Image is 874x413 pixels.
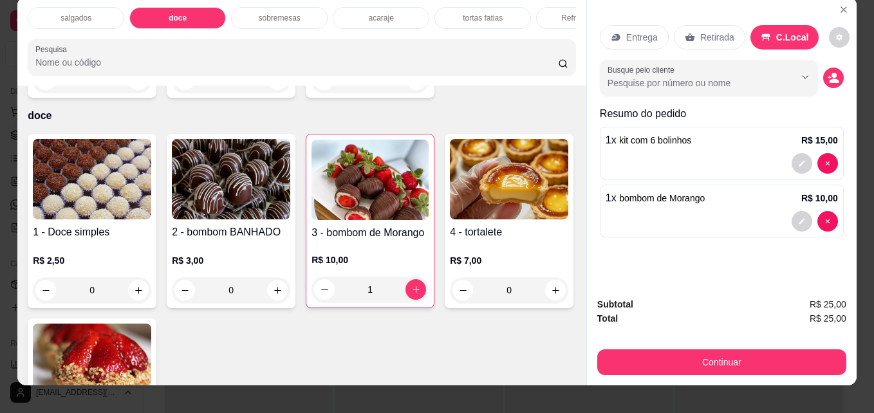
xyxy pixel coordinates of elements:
strong: Total [597,313,618,324]
button: decrease-product-quantity [817,211,838,232]
input: Pesquisa [35,56,558,69]
button: decrease-product-quantity [314,279,335,300]
button: decrease-product-quantity [823,68,844,88]
button: increase-product-quantity [545,280,566,300]
p: tortas fatias [463,13,503,23]
p: salgados [60,13,91,23]
button: decrease-product-quantity [174,280,195,300]
span: bombom de Morango [619,193,705,203]
p: sobremesas [258,13,300,23]
p: R$ 10,00 [311,253,429,266]
p: doce [169,13,187,23]
img: product-image [450,139,568,219]
p: R$ 3,00 [172,254,290,267]
label: Pesquisa [35,44,71,55]
p: R$ 2,50 [33,254,151,267]
button: decrease-product-quantity [792,211,812,232]
p: doce [28,108,576,124]
button: increase-product-quantity [267,280,288,300]
p: Entrega [626,31,658,44]
h4: 1 - Doce simples [33,225,151,240]
span: R$ 25,00 [810,311,846,326]
strong: Subtotal [597,299,633,309]
button: decrease-product-quantity [829,27,850,48]
p: R$ 10,00 [801,192,838,205]
input: Busque pelo cliente [608,77,774,89]
p: Retirada [700,31,734,44]
span: R$ 25,00 [810,297,846,311]
button: decrease-product-quantity [817,153,838,174]
h4: 3 - bombom de Morango [311,225,429,241]
p: 1 x [606,190,705,206]
img: product-image [172,139,290,219]
p: R$ 15,00 [801,134,838,147]
p: C.Local [776,31,809,44]
label: Busque pelo cliente [608,64,679,75]
p: 1 x [606,133,691,148]
img: product-image [33,139,151,219]
h4: 4 - tortalete [450,225,568,240]
button: Continuar [597,349,846,375]
button: increase-product-quantity [405,279,426,300]
h4: 2 - bombom BANHADO [172,225,290,240]
button: decrease-product-quantity [35,280,56,300]
img: product-image [33,324,151,404]
p: R$ 7,00 [450,254,568,267]
span: kit com 6 bolinhos [619,135,691,145]
button: decrease-product-quantity [452,280,473,300]
p: Refrigerantes [561,13,608,23]
button: decrease-product-quantity [792,153,812,174]
p: Resumo do pedido [600,106,844,122]
p: acaraje [368,13,393,23]
img: product-image [311,140,429,220]
button: increase-product-quantity [128,280,149,300]
button: Show suggestions [795,67,815,87]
